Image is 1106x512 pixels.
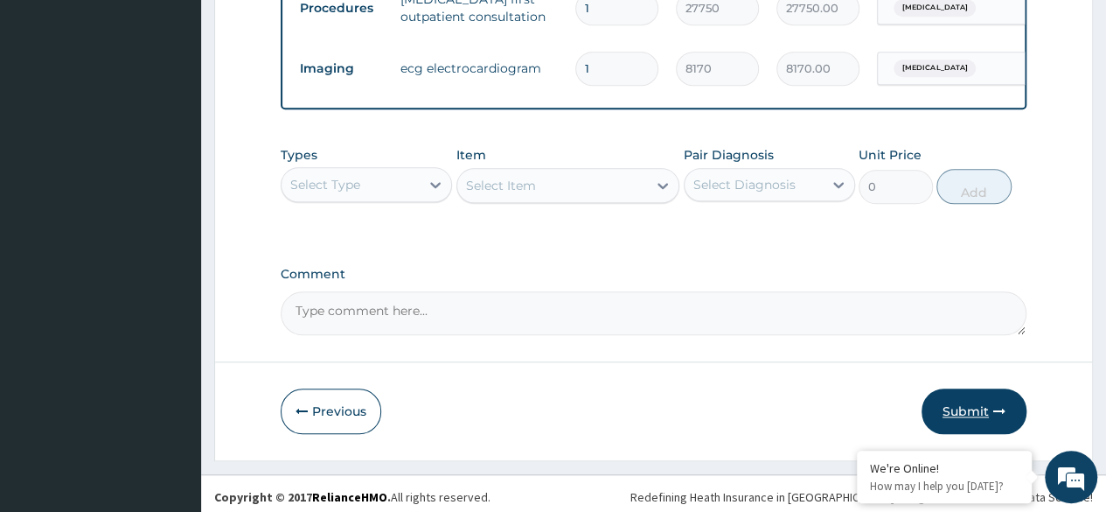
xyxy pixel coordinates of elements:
[870,460,1019,476] div: We're Online!
[693,176,796,193] div: Select Diagnosis
[32,88,71,131] img: d_794563401_company_1708531726252_794563401
[894,60,976,77] span: [MEDICAL_DATA]
[281,389,381,434] button: Previous
[870,479,1019,494] p: How may I help you today?
[684,146,774,164] label: Pair Diagnosis
[101,148,241,325] span: We're online!
[290,176,360,193] div: Select Type
[214,489,391,505] strong: Copyright © 2017 .
[291,53,392,85] td: Imaging
[630,488,1093,506] div: Redefining Heath Insurance in [GEOGRAPHIC_DATA] using Telemedicine and Data Science!
[91,98,294,121] div: Chat with us now
[392,51,567,86] td: ecg electrocardiogram
[936,169,1011,204] button: Add
[281,267,1026,282] label: Comment
[9,333,333,394] textarea: Type your message and hit 'Enter'
[859,146,922,164] label: Unit Price
[281,148,317,163] label: Types
[456,146,486,164] label: Item
[922,389,1026,434] button: Submit
[312,489,387,505] a: RelianceHMO
[287,9,329,51] div: Minimize live chat window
